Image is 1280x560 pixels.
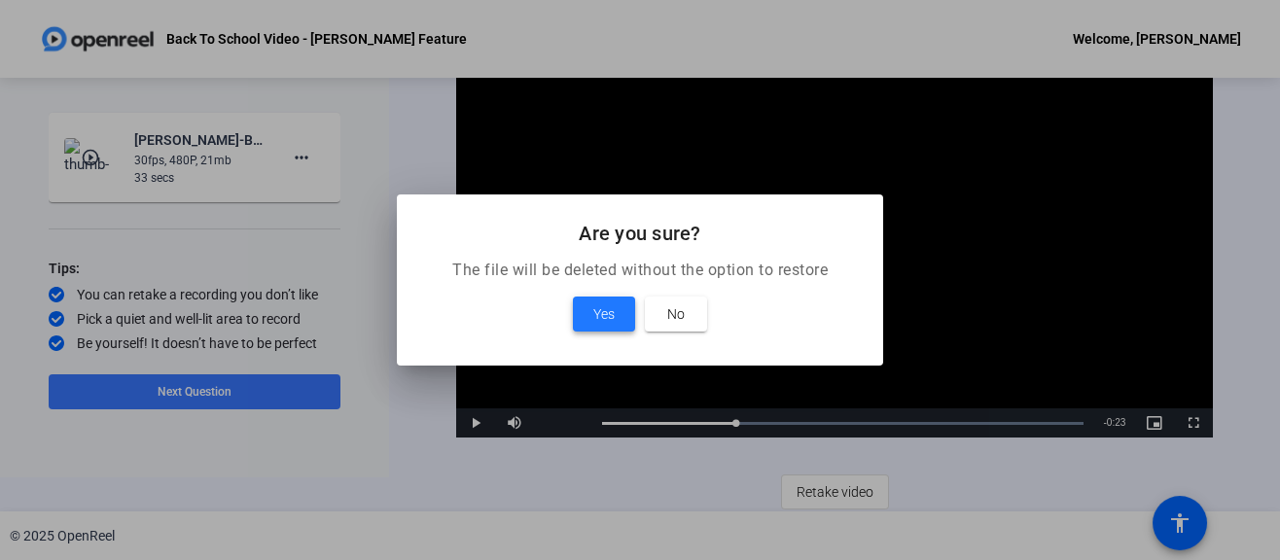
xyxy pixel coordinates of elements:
span: Yes [593,302,615,326]
span: No [667,302,685,326]
h2: Are you sure? [420,218,860,249]
p: The file will be deleted without the option to restore [420,259,860,282]
button: Yes [573,297,635,332]
button: No [645,297,707,332]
